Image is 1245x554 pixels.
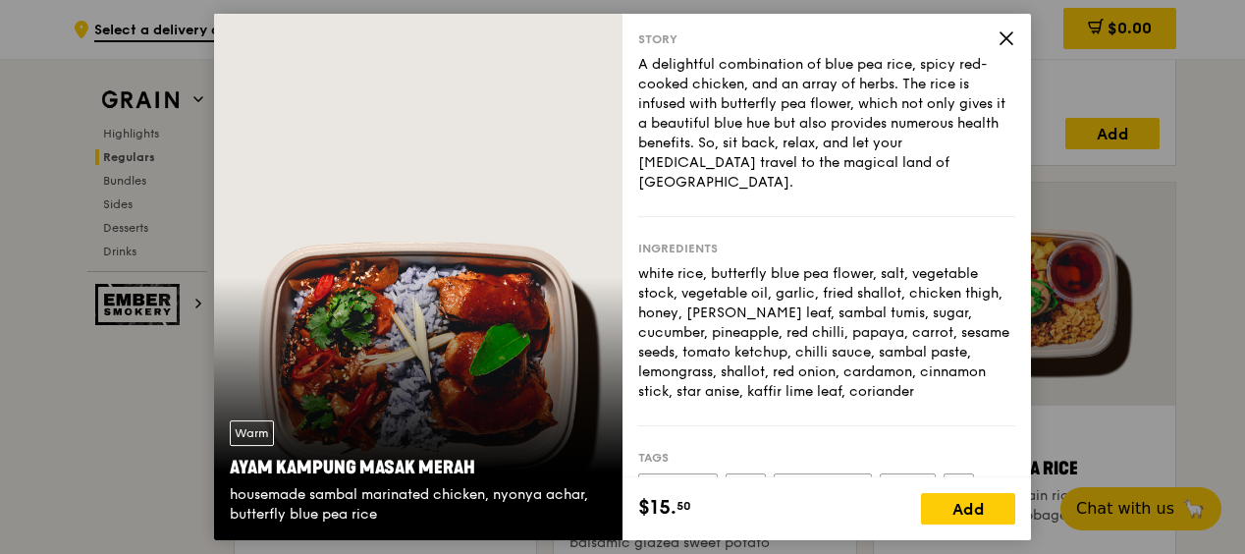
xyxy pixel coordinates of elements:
[944,473,974,499] label: Soy
[638,450,1015,466] div: Tags
[677,498,691,514] span: 50
[230,454,607,481] div: Ayam Kampung Masak Merah
[638,31,1015,47] div: Story
[638,241,1015,256] div: Ingredients
[230,420,274,446] div: Warm
[638,55,1015,193] div: A delightful combination of blue pea rice, spicy red-cooked chicken, and an array of herbs. The r...
[921,493,1015,525] div: Add
[880,473,936,499] label: Shellfish
[726,473,766,499] label: Spicy
[638,473,718,499] label: High protein
[638,264,1015,402] div: white rice, butterfly blue pea flower, salt, vegetable stock, vegetable oil, garlic, fried shallo...
[638,493,677,523] span: $15.
[230,485,607,525] div: housemade sambal marinated chicken, nyonya achar, butterfly blue pea rice
[774,473,872,499] label: Contains allium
